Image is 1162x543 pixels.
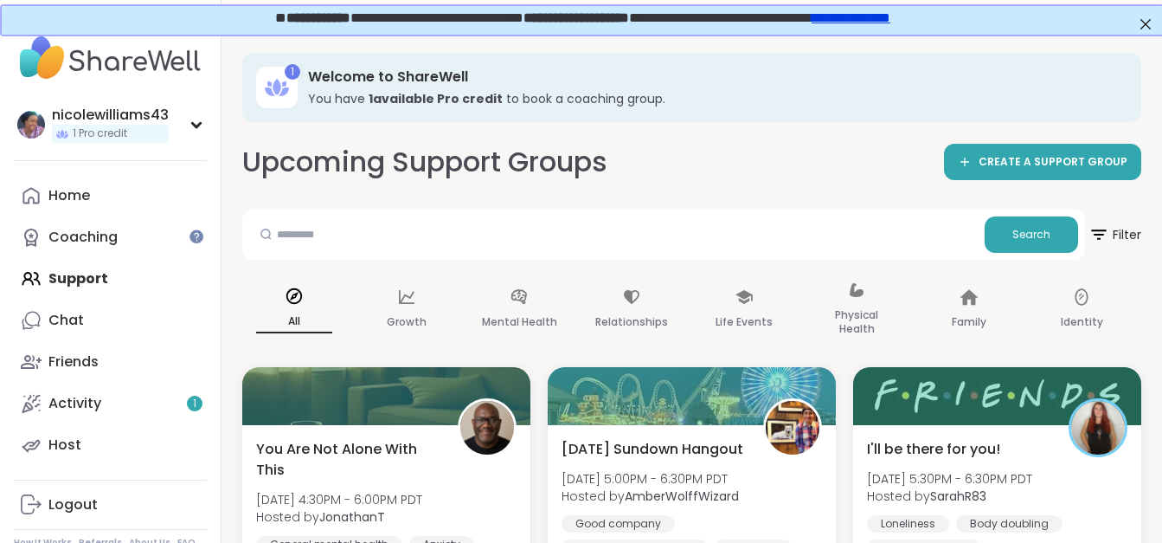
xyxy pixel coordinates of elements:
[256,508,422,526] span: Hosted by
[952,312,986,333] p: Family
[819,305,895,339] p: Physical Health
[482,312,557,333] p: Mental Health
[14,175,207,217] a: Home
[48,352,99,372] div: Friends
[285,64,300,80] div: 1
[867,488,1032,505] span: Hosted by
[944,144,1141,180] a: CREATE A SUPPORT GROUP
[48,436,81,455] div: Host
[52,106,169,125] div: nicolewilliams43
[595,312,668,333] p: Relationships
[625,488,739,505] b: AmberWolffWizard
[562,515,675,533] div: Good company
[308,68,1117,87] h3: Welcome to ShareWell
[14,300,207,341] a: Chat
[73,126,127,141] span: 1 Pro credit
[956,515,1062,533] div: Body doubling
[48,394,101,413] div: Activity
[308,90,1117,107] h3: You have to book a coaching group.
[193,397,196,411] span: 1
[387,312,427,333] p: Growth
[48,186,90,205] div: Home
[14,424,207,466] a: Host
[256,439,439,481] span: You Are Not Alone With This
[867,515,949,533] div: Loneliness
[14,28,207,88] img: ShareWell Nav Logo
[562,488,739,505] span: Hosted by
[319,508,385,526] b: JonathanT
[189,229,203,243] iframe: Spotlight
[1061,312,1103,333] p: Identity
[460,401,514,455] img: JonathanT
[867,439,1000,460] span: I'll be there for you!
[256,311,332,333] p: All
[562,439,743,460] span: [DATE] Sundown Hangout
[242,143,607,182] h2: Upcoming Support Groups
[14,341,207,383] a: Friends
[1088,210,1141,260] button: Filter
[985,217,1078,253] button: Search
[1012,227,1050,242] span: Search
[716,312,773,333] p: Life Events
[867,470,1032,488] span: [DATE] 5:30PM - 6:30PM PDT
[766,401,819,455] img: AmberWolffWizard
[256,491,422,508] span: [DATE] 4:30PM - 6:00PM PDT
[48,311,84,330] div: Chat
[930,488,986,505] b: SarahR83
[14,383,207,424] a: Activity1
[14,484,207,526] a: Logout
[1088,214,1141,255] span: Filter
[17,111,45,139] img: nicolewilliams43
[48,495,98,514] div: Logout
[48,228,118,247] div: Coaching
[369,90,503,107] b: 1 available Pro credit
[562,470,739,488] span: [DATE] 5:00PM - 6:30PM PDT
[979,155,1127,170] span: CREATE A SUPPORT GROUP
[14,217,207,258] a: Coaching
[1071,401,1125,455] img: SarahR83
